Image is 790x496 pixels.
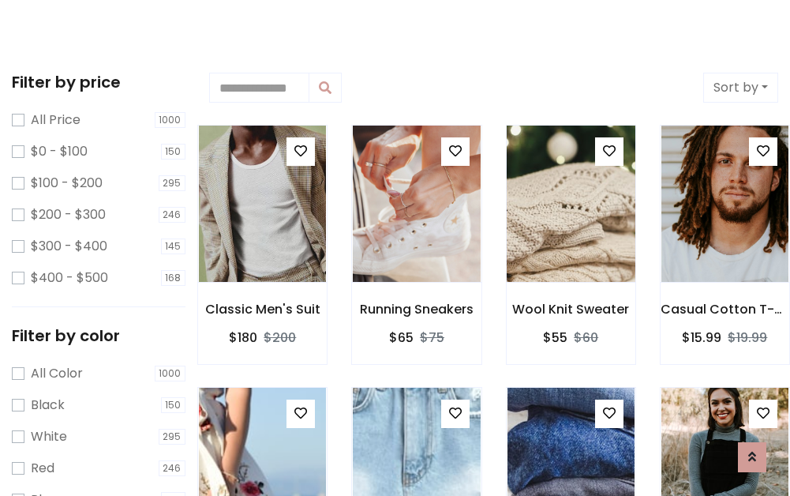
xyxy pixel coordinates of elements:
del: $75 [420,329,444,347]
label: White [31,427,67,446]
h5: Filter by color [12,326,185,345]
label: $200 - $300 [31,205,106,224]
label: Black [31,396,65,415]
h6: $65 [389,330,414,345]
span: 246 [159,207,186,223]
span: 168 [161,270,186,286]
span: 1000 [155,112,186,128]
h6: Running Sneakers [352,302,481,317]
h6: $55 [543,330,567,345]
span: 145 [161,239,186,254]
del: $60 [574,329,598,347]
button: Sort by [703,73,778,103]
span: 150 [161,397,186,413]
span: 150 [161,144,186,160]
label: $400 - $500 [31,269,108,287]
label: $300 - $400 [31,237,107,256]
label: $0 - $100 [31,142,88,161]
h6: $180 [229,330,257,345]
h6: Classic Men's Suit [198,302,327,317]
h6: Wool Knit Sweater [507,302,635,317]
label: $100 - $200 [31,174,103,193]
del: $200 [264,329,296,347]
label: All Price [31,111,80,130]
h6: Casual Cotton T-Shirt [661,302,789,317]
span: 295 [159,429,186,445]
del: $19.99 [728,329,767,347]
span: 295 [159,175,186,191]
h6: $15.99 [682,330,721,345]
label: Red [31,459,54,478]
span: 246 [159,460,186,476]
span: 1000 [155,366,186,381]
h5: Filter by price [12,73,185,92]
label: All Color [31,364,83,383]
